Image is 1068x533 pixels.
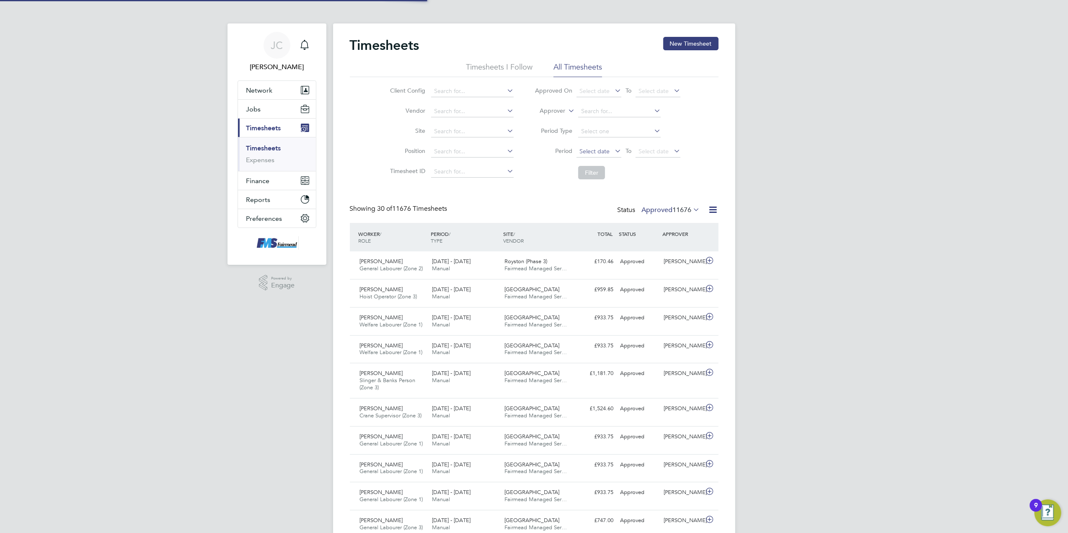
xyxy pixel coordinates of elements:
span: Finance [246,177,270,185]
div: Approved [617,430,661,444]
div: SITE [501,226,574,248]
input: Search for... [431,106,514,117]
span: [PERSON_NAME] [360,286,403,293]
div: Status [618,204,702,216]
span: [GEOGRAPHIC_DATA] [504,370,559,377]
span: Manual [432,496,450,503]
button: Finance [238,171,316,190]
li: Timesheets I Follow [466,62,533,77]
span: [PERSON_NAME] [360,314,403,321]
span: Manual [432,524,450,531]
div: WORKER [357,226,429,248]
div: £933.75 [574,339,617,353]
span: Fairmead Managed Ser… [504,496,567,503]
span: [GEOGRAPHIC_DATA] [504,286,559,293]
span: Manual [432,349,450,356]
div: [PERSON_NAME] [660,283,704,297]
span: 11676 [673,206,692,214]
span: [PERSON_NAME] [360,258,403,265]
span: Select date [579,147,610,155]
span: [PERSON_NAME] [360,433,403,440]
div: [PERSON_NAME] [660,486,704,499]
div: Approved [617,367,661,380]
div: £933.75 [574,311,617,325]
div: [PERSON_NAME] [660,255,704,269]
span: To [623,85,634,96]
span: Engage [271,282,295,289]
span: Preferences [246,215,282,223]
li: All Timesheets [553,62,602,77]
span: Royston (Phase 3) [504,258,547,265]
span: Jobs [246,105,261,113]
label: Approver [528,107,565,115]
span: General Labourer (Zone 2) [360,265,423,272]
a: Go to home page [238,236,316,250]
span: Timesheets [246,124,281,132]
span: Fairmead Managed Ser… [504,412,567,419]
span: [GEOGRAPHIC_DATA] [504,314,559,321]
span: [DATE] - [DATE] [432,314,471,321]
button: Network [238,81,316,99]
span: [PERSON_NAME] [360,405,403,412]
button: Preferences [238,209,316,228]
span: [DATE] - [DATE] [432,405,471,412]
span: [GEOGRAPHIC_DATA] [504,342,559,349]
div: [PERSON_NAME] [660,402,704,416]
span: [GEOGRAPHIC_DATA] [504,489,559,496]
label: Client Config [388,87,425,94]
div: £933.75 [574,458,617,472]
span: Fairmead Managed Ser… [504,524,567,531]
span: [DATE] - [DATE] [432,517,471,524]
input: Search for... [431,166,514,178]
button: Timesheets [238,119,316,137]
label: Position [388,147,425,155]
label: Approved On [535,87,572,94]
span: General Labourer (Zone 1) [360,468,423,475]
div: £170.46 [574,255,617,269]
span: [PERSON_NAME] [360,342,403,349]
div: £1,181.70 [574,367,617,380]
input: Search for... [431,126,514,137]
span: Manual [432,440,450,447]
span: Select date [639,147,669,155]
div: Approved [617,486,661,499]
div: £933.75 [574,486,617,499]
div: £1,524.60 [574,402,617,416]
span: [GEOGRAPHIC_DATA] [504,517,559,524]
div: PERIOD [429,226,501,248]
a: Expenses [246,156,275,164]
span: Welfare Labourer (Zone 1) [360,321,423,328]
span: General Labourer (Zone 1) [360,440,423,447]
span: [PERSON_NAME] [360,489,403,496]
span: Fairmead Managed Ser… [504,440,567,447]
span: [DATE] - [DATE] [432,433,471,440]
span: Fairmead Managed Ser… [504,321,567,328]
label: Approved [642,206,700,214]
span: Select date [639,87,669,95]
button: Jobs [238,100,316,118]
label: Period Type [535,127,572,135]
span: [DATE] - [DATE] [432,370,471,377]
label: Period [535,147,572,155]
span: Welfare Labourer (Zone 1) [360,349,423,356]
span: TYPE [431,237,442,244]
span: Fairmead Managed Ser… [504,377,567,384]
div: Approved [617,514,661,528]
span: [PERSON_NAME] [360,370,403,377]
span: TOTAL [598,230,613,237]
input: Search for... [431,85,514,97]
div: £959.85 [574,283,617,297]
button: New Timesheet [663,37,719,50]
span: ROLE [359,237,371,244]
span: Crane Supervisor (Zone 3) [360,412,422,419]
div: [PERSON_NAME] [660,430,704,444]
button: Open Resource Center, 9 new notifications [1034,499,1061,526]
nav: Main navigation [228,23,326,265]
span: [DATE] - [DATE] [432,342,471,349]
span: Powered by [271,275,295,282]
div: [PERSON_NAME] [660,311,704,325]
button: Filter [578,166,605,179]
div: Approved [617,311,661,325]
span: [GEOGRAPHIC_DATA] [504,405,559,412]
span: Manual [432,468,450,475]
